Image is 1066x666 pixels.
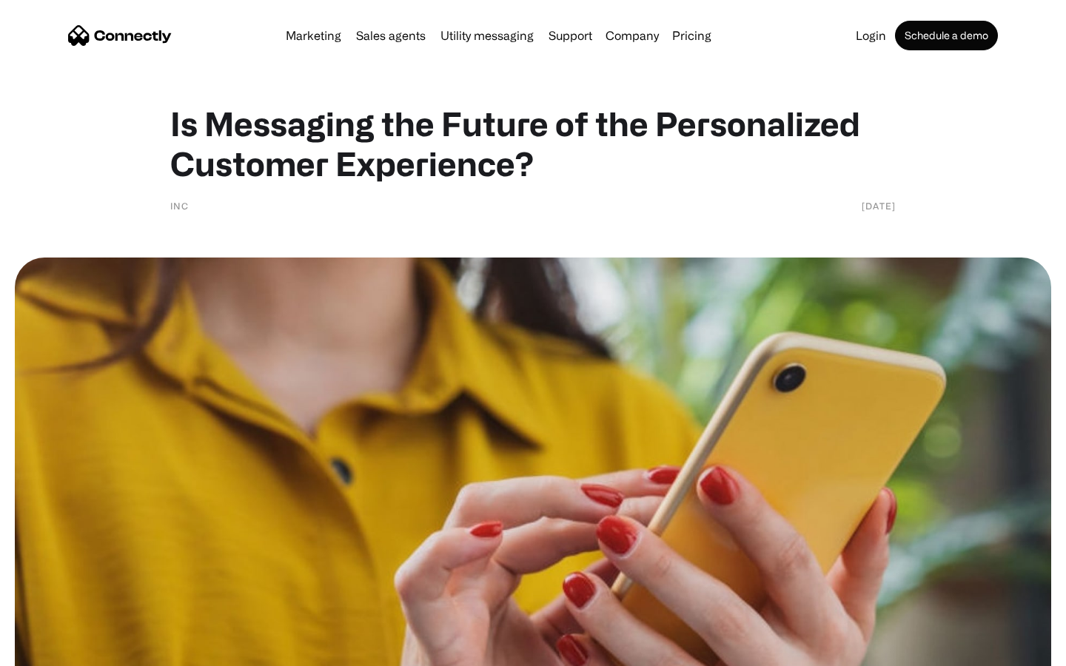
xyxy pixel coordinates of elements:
[862,198,896,213] div: [DATE]
[350,30,432,41] a: Sales agents
[606,25,659,46] div: Company
[895,21,998,50] a: Schedule a demo
[15,640,89,661] aside: Language selected: English
[280,30,347,41] a: Marketing
[666,30,717,41] a: Pricing
[170,198,189,213] div: Inc
[435,30,540,41] a: Utility messaging
[850,30,892,41] a: Login
[170,104,896,184] h1: Is Messaging the Future of the Personalized Customer Experience?
[30,640,89,661] ul: Language list
[543,30,598,41] a: Support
